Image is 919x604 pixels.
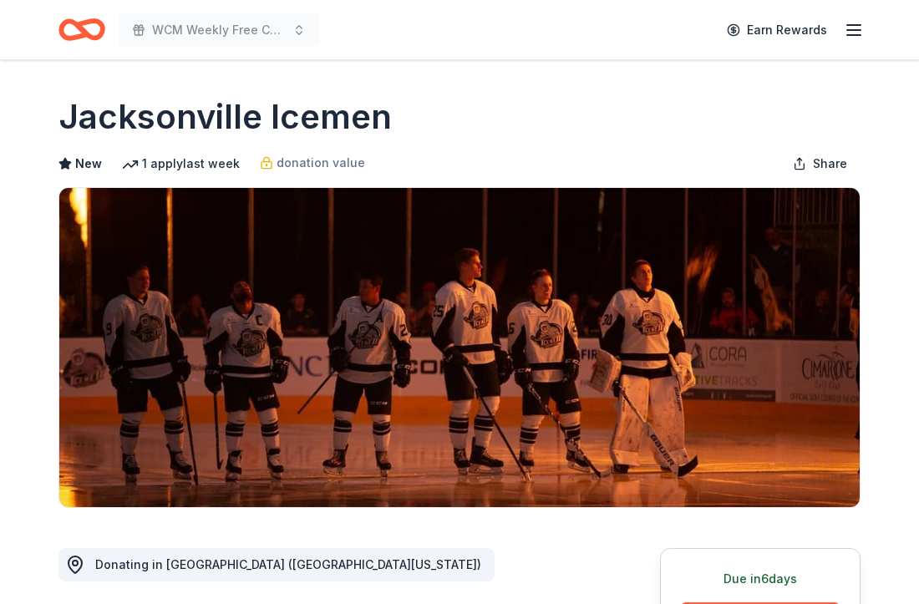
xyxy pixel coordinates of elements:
[779,147,861,180] button: Share
[75,154,102,174] span: New
[58,10,105,49] a: Home
[59,188,860,507] img: Image for Jacksonville Icemen
[95,557,481,571] span: Donating in [GEOGRAPHIC_DATA] ([GEOGRAPHIC_DATA][US_STATE])
[813,154,847,174] span: Share
[58,94,392,140] h1: Jacksonville Icemen
[122,154,240,174] div: 1 apply last week
[152,20,286,40] span: WCM Weekly Free Community Bingo [GEOGRAPHIC_DATA] [US_STATE]
[277,153,365,173] span: donation value
[260,153,365,173] a: donation value
[717,15,837,45] a: Earn Rewards
[681,569,840,589] div: Due in 6 days
[119,13,319,47] button: WCM Weekly Free Community Bingo [GEOGRAPHIC_DATA] [US_STATE]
